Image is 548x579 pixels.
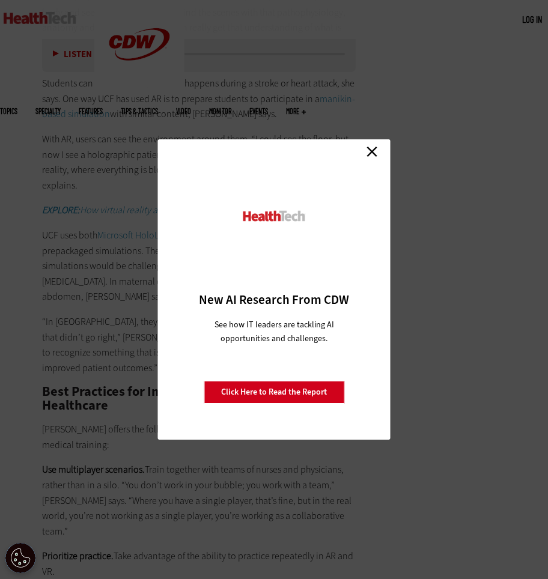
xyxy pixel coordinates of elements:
a: Close [363,142,381,160]
h3: New AI Research From CDW [179,291,370,308]
a: Click Here to Read the Report [204,381,344,404]
button: Open Preferences [5,543,35,573]
p: See how IT leaders are tackling AI opportunities and challenges. [200,318,349,345]
img: HealthTech_0.png [242,210,307,222]
div: Cookie Settings [5,543,35,573]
